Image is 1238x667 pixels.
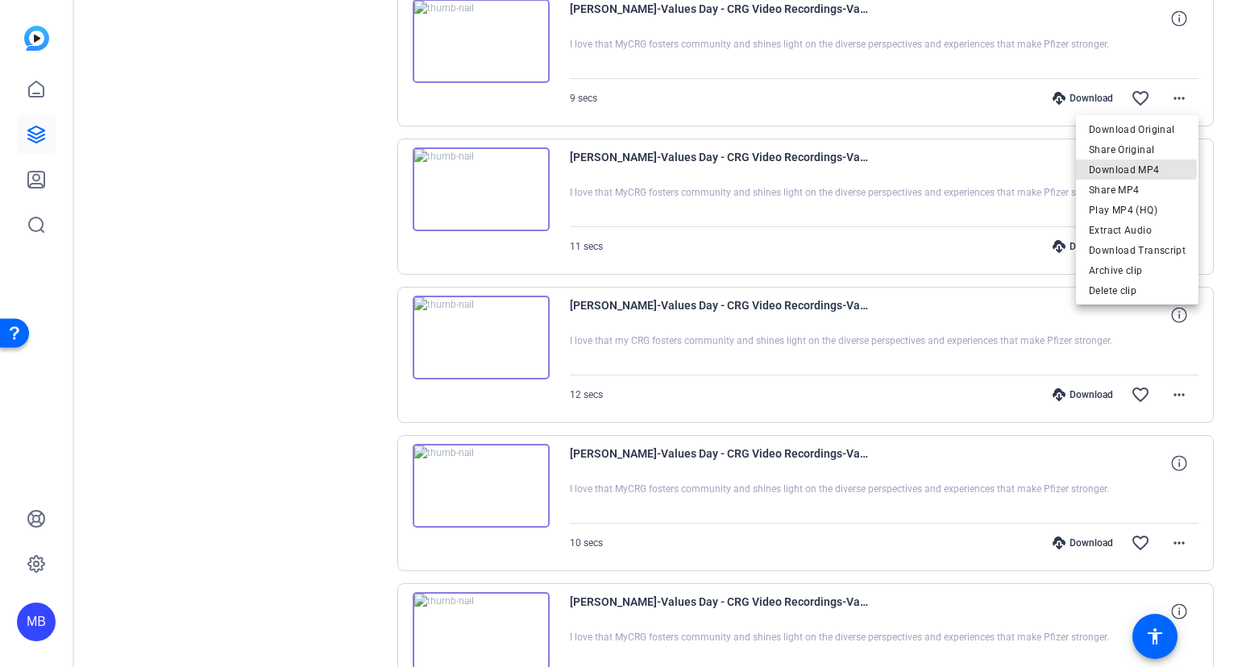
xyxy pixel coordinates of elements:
[1089,120,1186,139] span: Download Original
[1089,160,1186,180] span: Download MP4
[1089,221,1186,240] span: Extract Audio
[1089,241,1186,260] span: Download Transcript
[1089,281,1186,300] span: Delete clip
[1089,180,1186,200] span: Share MP4
[1089,140,1186,159] span: Share Original
[1089,261,1186,280] span: Archive clip
[1089,201,1186,220] span: Play MP4 (HQ)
